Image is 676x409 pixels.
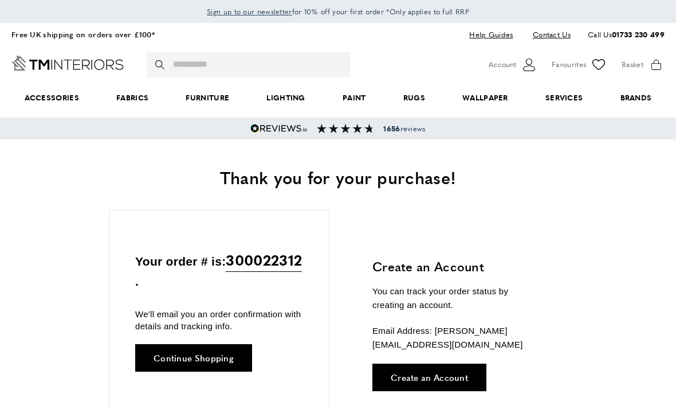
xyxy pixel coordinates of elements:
[372,364,486,391] a: Create an Account
[524,27,571,42] a: Contact Us
[489,56,537,73] button: Customer Account
[135,308,303,332] p: We'll email you an order confirmation with details and tracking info.
[526,80,602,115] a: Services
[552,56,607,73] a: Favourites
[317,124,374,133] img: Reviews section
[461,27,521,42] a: Help Guides
[602,80,670,115] a: Brands
[154,353,234,362] span: Continue Shopping
[220,165,456,189] span: Thank you for your purchase!
[135,344,252,372] a: Continue Shopping
[612,29,665,40] a: 01733 230 499
[384,80,443,115] a: Rugs
[11,29,155,40] a: Free UK shipping on orders over £100*
[11,56,124,71] a: Go to Home page
[167,80,248,115] a: Furniture
[383,124,425,133] span: reviews
[250,124,308,133] img: Reviews.io 5 stars
[248,80,324,115] a: Lighting
[98,80,167,115] a: Fabrics
[443,80,526,115] a: Wallpaper
[383,123,400,134] strong: 1656
[588,29,665,41] p: Call Us
[324,80,384,115] a: Paint
[552,59,586,71] span: Favourites
[155,52,167,77] button: Search
[226,248,302,272] span: 300022312
[207,6,469,17] span: for 10% off your first order *Only applies to full RRP
[391,373,468,381] span: Create an Account
[372,285,541,312] p: You can track your order status by creating an account.
[489,59,516,71] span: Account
[207,6,292,17] a: Sign up to our newsletter
[372,324,541,352] p: Email Address: [PERSON_NAME][EMAIL_ADDRESS][DOMAIN_NAME]
[372,258,541,275] h3: Create an Account
[135,248,303,291] p: Your order # is: .
[6,80,98,115] span: Accessories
